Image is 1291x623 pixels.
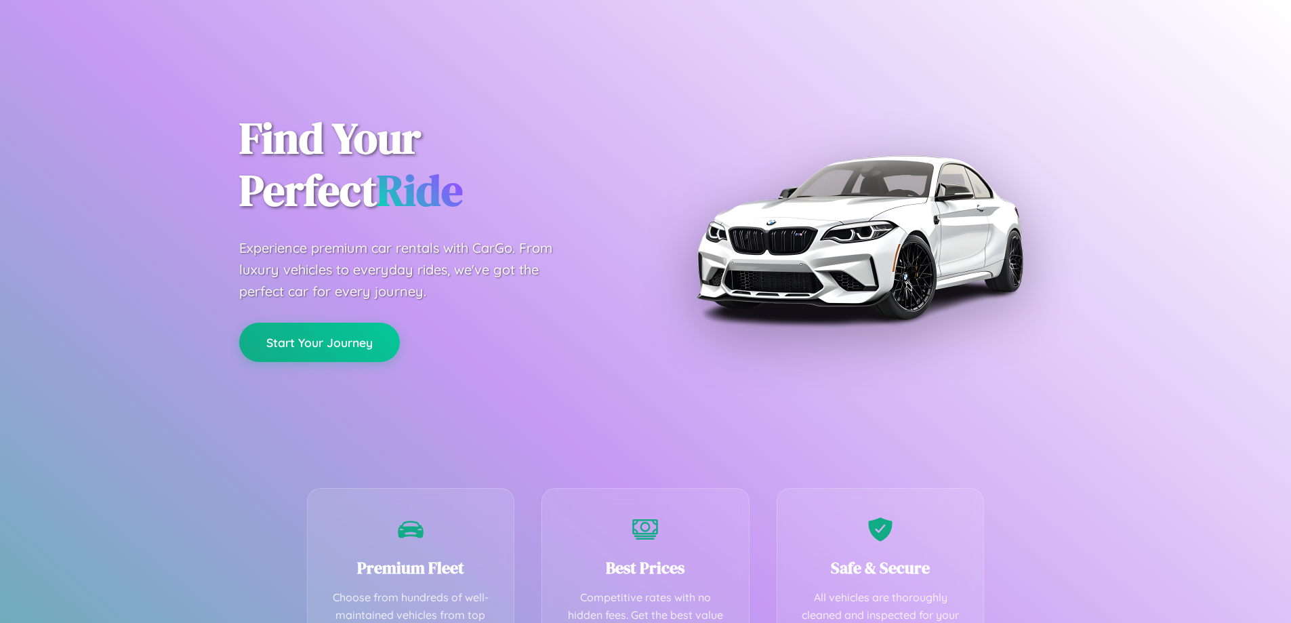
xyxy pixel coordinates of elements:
[377,161,463,220] span: Ride
[798,557,964,579] h3: Safe & Secure
[239,323,400,362] button: Start Your Journey
[328,557,494,579] h3: Premium Fleet
[239,237,578,302] p: Experience premium car rentals with CarGo. From luxury vehicles to everyday rides, we've got the ...
[239,113,626,217] h1: Find Your Perfect
[690,68,1029,407] img: Premium BMW car rental vehicle
[562,557,729,579] h3: Best Prices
